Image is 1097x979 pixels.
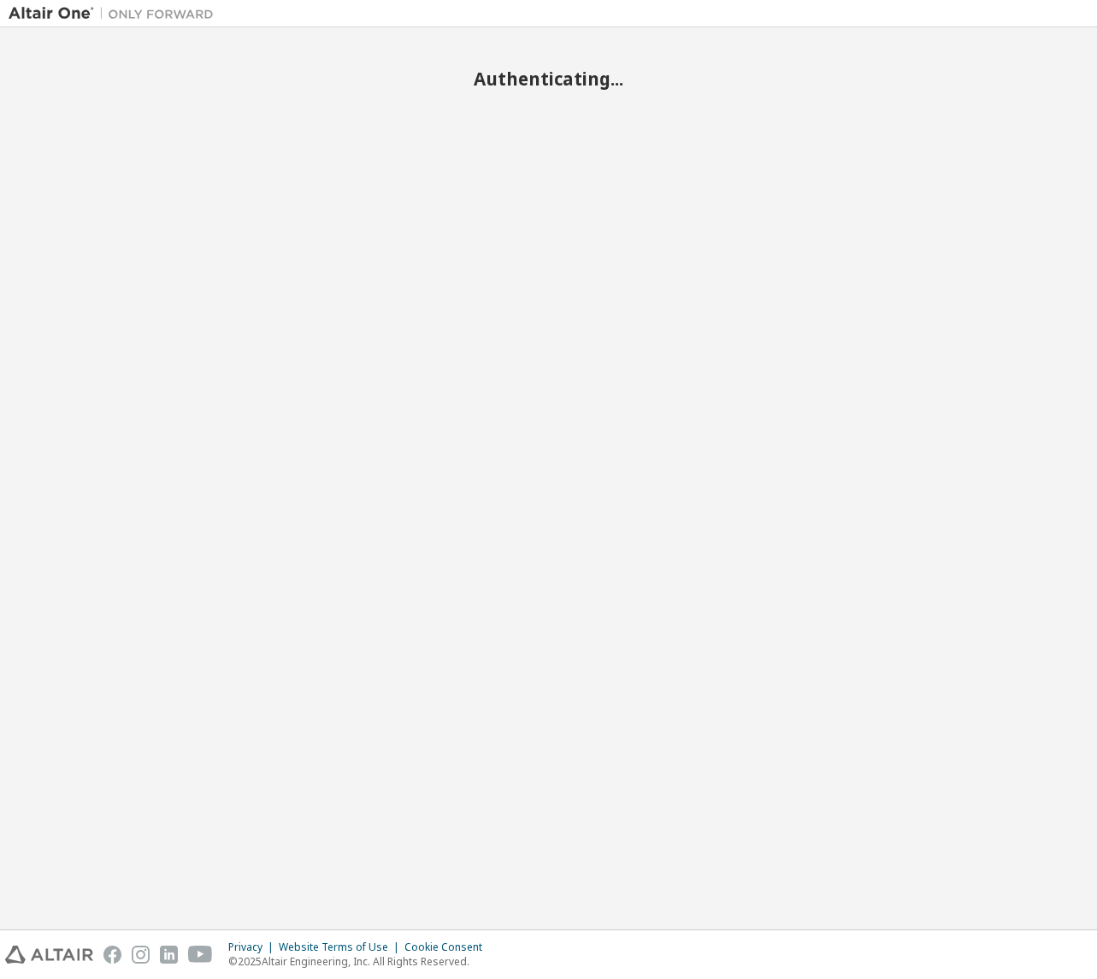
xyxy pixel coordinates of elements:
div: Cookie Consent [404,941,492,954]
img: linkedin.svg [160,946,178,964]
div: Privacy [228,941,279,954]
img: altair_logo.svg [5,946,93,964]
img: Altair One [9,5,222,22]
div: Website Terms of Use [279,941,404,954]
img: instagram.svg [132,946,150,964]
img: facebook.svg [103,946,121,964]
img: youtube.svg [188,946,213,964]
h2: Authenticating... [9,68,1088,90]
p: © 2025 Altair Engineering, Inc. All Rights Reserved. [228,954,492,969]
